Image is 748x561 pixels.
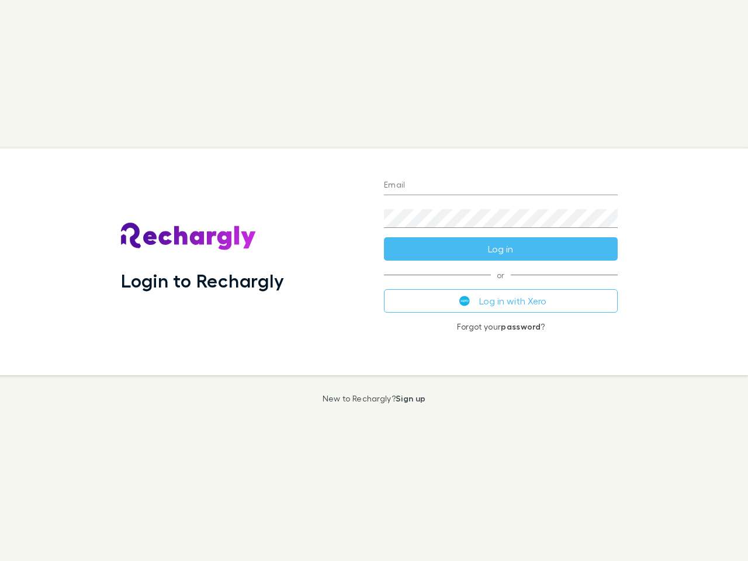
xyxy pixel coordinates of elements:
a: Sign up [396,393,425,403]
a: password [501,321,541,331]
img: Rechargly's Logo [121,223,257,251]
p: New to Rechargly? [323,394,426,403]
img: Xero's logo [459,296,470,306]
button: Log in with Xero [384,289,618,313]
button: Log in [384,237,618,261]
p: Forgot your ? [384,322,618,331]
h1: Login to Rechargly [121,269,284,292]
